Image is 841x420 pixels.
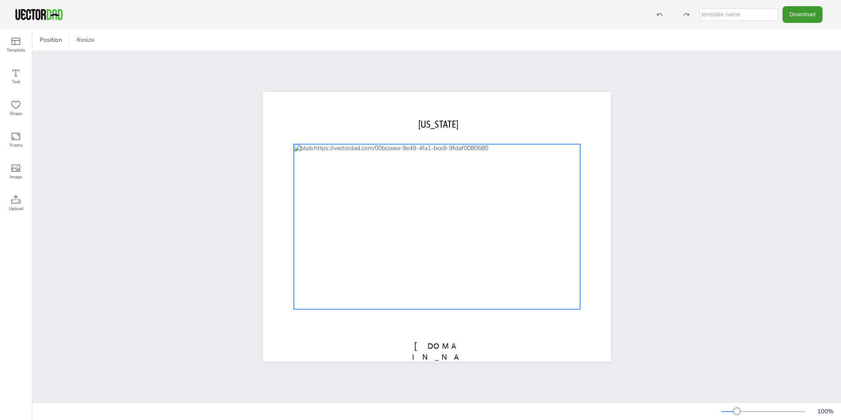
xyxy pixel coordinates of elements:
[10,110,22,117] span: Shape
[38,36,64,44] span: Position
[73,33,98,47] button: Resize
[14,8,64,21] img: VectorDad-1.png
[782,6,823,22] button: Download
[9,205,23,212] span: Upload
[699,8,778,21] input: template name
[418,118,458,130] span: [US_STATE]
[10,142,22,149] span: Frame
[7,47,25,54] span: Template
[815,407,836,416] div: 100 %
[10,173,22,181] span: Image
[412,341,461,373] span: [DOMAIN_NAME]
[12,78,20,85] span: Text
